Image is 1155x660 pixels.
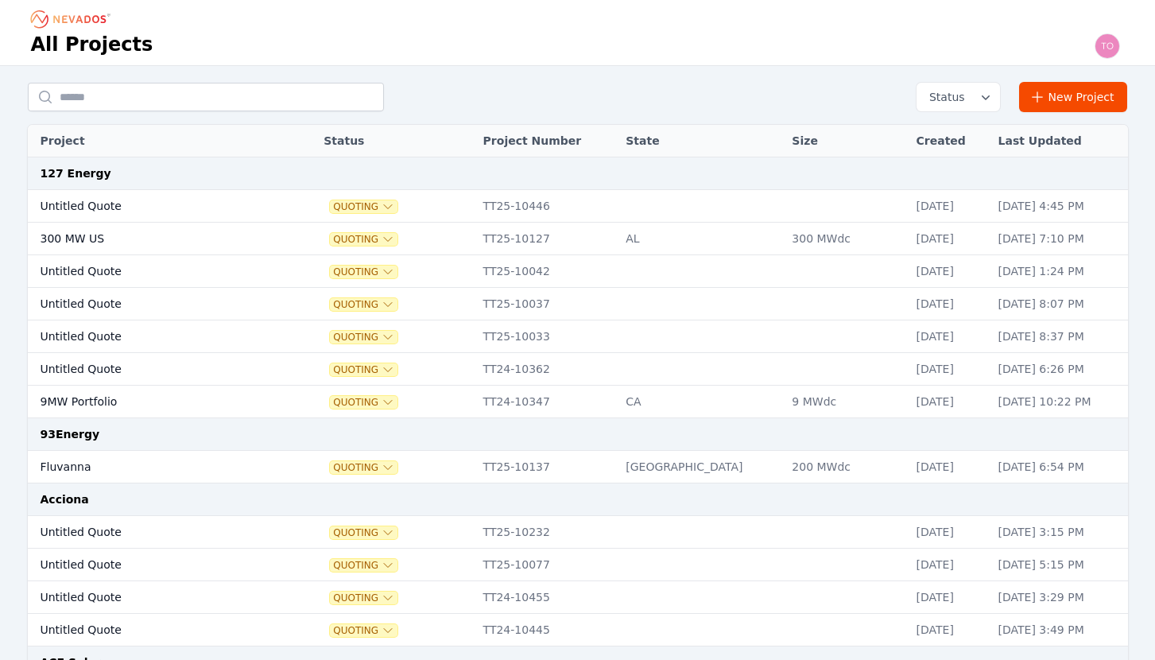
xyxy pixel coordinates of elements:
td: Untitled Quote [28,288,277,320]
td: 300 MW US [28,223,277,255]
button: Quoting [330,592,397,604]
td: TT25-10077 [475,549,618,581]
td: [DATE] [909,320,990,353]
td: [DATE] 3:49 PM [990,614,1128,646]
tr: Untitled QuoteQuotingTT25-10033[DATE][DATE] 8:37 PM [28,320,1128,353]
td: [DATE] [909,223,990,255]
button: Quoting [330,266,397,278]
tr: 300 MW USQuotingTT25-10127AL300 MWdc[DATE][DATE] 7:10 PM [28,223,1128,255]
img: todd.padezanin@nevados.solar [1095,33,1120,59]
span: Status [923,89,965,105]
td: Untitled Quote [28,581,277,614]
tr: Untitled QuoteQuotingTT24-10455[DATE][DATE] 3:29 PM [28,581,1128,614]
td: [DATE] [909,581,990,614]
td: [DATE] 10:22 PM [990,386,1128,418]
td: [DATE] 3:15 PM [990,516,1128,549]
td: TT24-10455 [475,581,618,614]
a: New Project [1019,82,1128,112]
td: TT25-10137 [475,451,618,483]
td: 9MW Portfolio [28,386,277,418]
td: Untitled Quote [28,190,277,223]
tr: 9MW PortfolioQuotingTT24-10347CA9 MWdc[DATE][DATE] 10:22 PM [28,386,1128,418]
tr: Untitled QuoteQuotingTT25-10446[DATE][DATE] 4:45 PM [28,190,1128,223]
td: Untitled Quote [28,516,277,549]
td: 93Energy [28,418,1128,451]
td: [DATE] [909,353,990,386]
td: [DATE] 6:54 PM [990,451,1128,483]
td: [DATE] 8:07 PM [990,288,1128,320]
h1: All Projects [31,32,153,57]
td: Untitled Quote [28,614,277,646]
td: [GEOGRAPHIC_DATA] [618,451,784,483]
th: Last Updated [990,125,1128,157]
nav: Breadcrumb [31,6,115,32]
th: Status [316,125,475,157]
button: Status [917,83,1000,111]
span: Quoting [330,396,397,409]
td: 300 MWdc [784,223,908,255]
td: TT25-10232 [475,516,618,549]
td: TT24-10362 [475,353,618,386]
td: [DATE] 1:24 PM [990,255,1128,288]
td: Untitled Quote [28,320,277,353]
td: [DATE] [909,190,990,223]
td: [DATE] [909,614,990,646]
button: Quoting [330,298,397,311]
button: Quoting [330,461,397,474]
td: 9 MWdc [784,386,908,418]
td: [DATE] 8:37 PM [990,320,1128,353]
td: [DATE] 3:29 PM [990,581,1128,614]
td: Acciona [28,483,1128,516]
tr: Untitled QuoteQuotingTT25-10077[DATE][DATE] 5:15 PM [28,549,1128,581]
button: Quoting [330,624,397,637]
td: TT25-10037 [475,288,618,320]
button: Quoting [330,331,397,344]
button: Quoting [330,233,397,246]
td: Fluvanna [28,451,277,483]
td: [DATE] [909,386,990,418]
td: [DATE] [909,255,990,288]
td: TT25-10446 [475,190,618,223]
td: [DATE] 5:15 PM [990,549,1128,581]
td: CA [618,386,784,418]
tr: Untitled QuoteQuotingTT25-10037[DATE][DATE] 8:07 PM [28,288,1128,320]
td: [DATE] [909,549,990,581]
td: [DATE] 4:45 PM [990,190,1128,223]
th: Project [28,125,277,157]
td: Untitled Quote [28,549,277,581]
td: [DATE] 7:10 PM [990,223,1128,255]
tr: Untitled QuoteQuotingTT24-10362[DATE][DATE] 6:26 PM [28,353,1128,386]
td: AL [618,223,784,255]
tr: Untitled QuoteQuotingTT25-10042[DATE][DATE] 1:24 PM [28,255,1128,288]
button: Quoting [330,363,397,376]
td: TT24-10347 [475,386,618,418]
button: Quoting [330,526,397,539]
td: TT25-10033 [475,320,618,353]
th: Project Number [475,125,618,157]
th: State [618,125,784,157]
td: TT24-10445 [475,614,618,646]
th: Created [909,125,990,157]
button: Quoting [330,200,397,213]
tr: Untitled QuoteQuotingTT24-10445[DATE][DATE] 3:49 PM [28,614,1128,646]
button: Quoting [330,559,397,572]
td: Untitled Quote [28,353,277,386]
tr: Untitled QuoteQuotingTT25-10232[DATE][DATE] 3:15 PM [28,516,1128,549]
td: TT25-10127 [475,223,618,255]
td: TT25-10042 [475,255,618,288]
td: Untitled Quote [28,255,277,288]
td: [DATE] 6:26 PM [990,353,1128,386]
td: [DATE] [909,288,990,320]
th: Size [784,125,908,157]
td: 127 Energy [28,157,1128,190]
